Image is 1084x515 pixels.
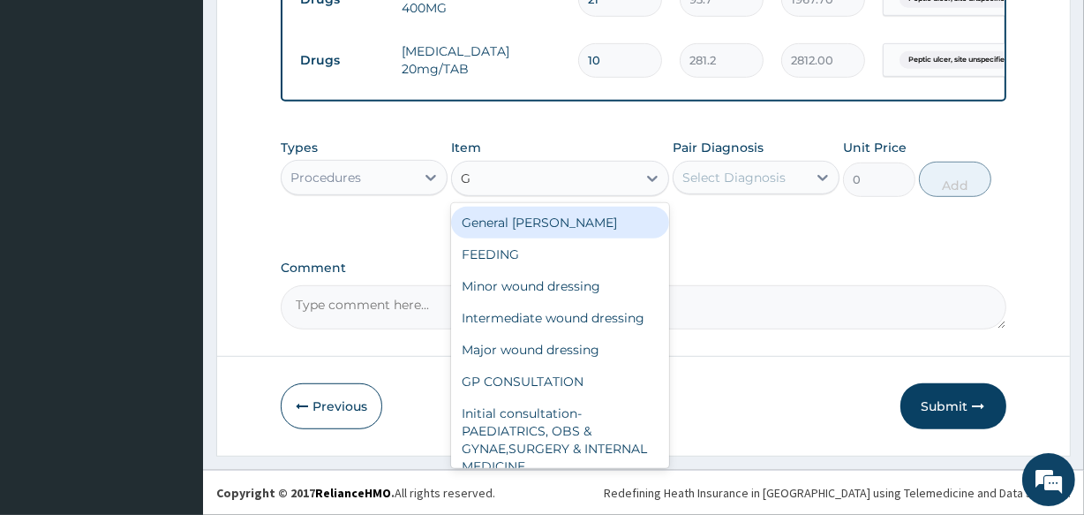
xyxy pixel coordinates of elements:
[290,169,361,186] div: Procedures
[9,335,336,397] textarea: Type your message and hit 'Enter'
[451,334,668,366] div: Major wound dressing
[900,383,1006,429] button: Submit
[451,139,481,156] label: Item
[203,470,1084,515] footer: All rights reserved.
[290,9,332,51] div: Minimize live chat window
[291,44,393,77] td: Drugs
[451,366,668,398] div: GP CONSULTATION
[92,99,297,122] div: Chat with us now
[281,140,318,155] label: Types
[451,270,668,302] div: Minor wound dressing
[393,34,569,87] td: [MEDICAL_DATA] 20mg/TAB
[919,162,991,197] button: Add
[102,148,244,327] span: We're online!
[673,139,764,156] label: Pair Diagnosis
[451,207,668,239] div: General [PERSON_NAME]
[682,169,786,186] div: Select Diagnosis
[604,484,1071,502] div: Redefining Heath Insurance in [GEOGRAPHIC_DATA] using Telemedicine and Data Science!
[843,139,907,156] label: Unit Price
[281,261,1005,276] label: Comment
[216,485,395,501] strong: Copyright © 2017 .
[315,485,391,501] a: RelianceHMO
[451,302,668,334] div: Intermediate wound dressing
[33,88,72,133] img: d_794563401_company_1708531726252_794563401
[281,383,382,429] button: Previous
[900,51,1019,69] span: Peptic ulcer, site unspecified
[451,239,668,270] div: FEEDING
[451,398,668,482] div: Initial consultation-PAEDIATRICS, OBS & GYNAE,SURGERY & INTERNAL MEDICINE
